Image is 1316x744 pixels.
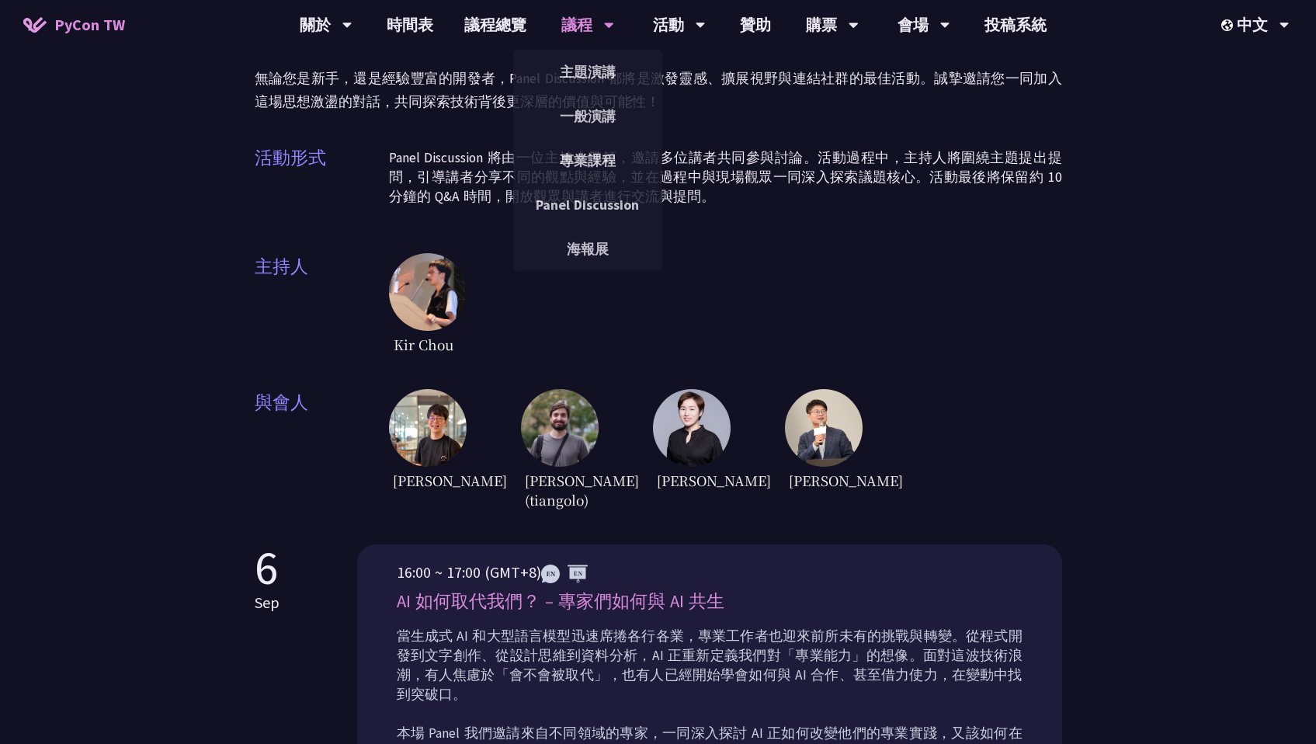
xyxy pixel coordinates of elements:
[23,17,47,33] img: Home icon of PyCon TW 2025
[653,467,723,494] span: [PERSON_NAME]
[255,544,280,591] p: 6
[521,389,599,467] img: Sebasti%C3%A1nRam%C3%ADrez.1365658.jpeg
[653,389,731,467] img: TicaLin.61491bf.png
[389,331,459,358] span: Kir Chou
[255,253,389,358] span: 主持人
[8,5,141,44] a: PyCon TW
[521,467,591,513] span: [PERSON_NAME] (tiangolo)
[513,98,662,134] a: 一般演講
[785,389,863,467] img: YCChen.e5e7a43.jpg
[389,148,1062,207] p: Panel Discussion 將由一位主持人帶領，邀請多位講者共同參與討論。活動過程中，主持人將圍繞主題提出提問，引導講者分享不同的觀點與經驗，並在過程中與現場觀眾一同深入探索議題核心。活動...
[1221,19,1237,31] img: Locale Icon
[389,467,459,494] span: [PERSON_NAME]
[255,389,389,513] span: 與會人
[541,565,588,583] img: ENEN.5a408d1.svg
[397,588,1023,615] p: AI 如何取代我們？ – 專家們如何與 AI 共生
[255,144,389,222] span: 活動形式
[513,54,662,90] a: 主題演講
[513,231,662,267] a: 海報展
[785,467,855,494] span: [PERSON_NAME]
[513,186,662,223] a: Panel Discussion
[389,389,467,467] img: DongheeNa.093fe47.jpeg
[389,253,467,331] img: Kir Chou
[513,142,662,179] a: 專業課程
[397,561,1023,584] p: 16:00 ~ 17:00 (GMT+8)
[255,591,280,614] p: Sep
[54,13,125,37] span: PyCon TW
